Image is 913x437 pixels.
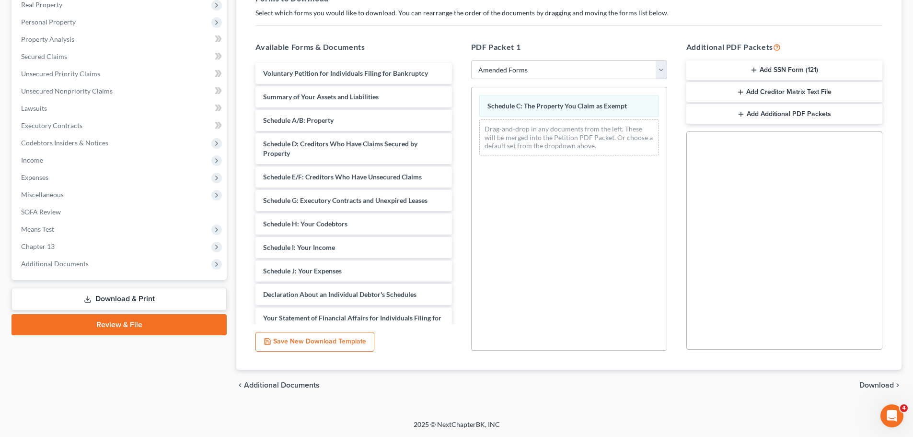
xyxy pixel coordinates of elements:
[263,116,334,124] span: Schedule A/B: Property
[859,381,894,389] span: Download
[13,31,227,48] a: Property Analysis
[255,8,882,18] p: Select which forms you would like to download. You can rearrange the order of the documents by dr...
[21,242,55,250] span: Chapter 13
[263,140,417,157] span: Schedule D: Creditors Who Have Claims Secured by Property
[21,156,43,164] span: Income
[13,117,227,134] a: Executory Contracts
[21,0,62,9] span: Real Property
[263,314,441,331] span: Your Statement of Financial Affairs for Individuals Filing for Bankruptcy
[12,288,227,310] a: Download & Print
[21,139,108,147] span: Codebtors Insiders & Notices
[12,314,227,335] a: Review & File
[900,404,908,412] span: 4
[263,290,416,298] span: Declaration About an Individual Debtor's Schedules
[880,404,903,427] iframe: Intercom live chat
[263,173,422,181] span: Schedule E/F: Creditors Who Have Unsecured Claims
[686,104,882,124] button: Add Additional PDF Packets
[13,48,227,65] a: Secured Claims
[21,104,47,112] span: Lawsuits
[236,381,320,389] a: chevron_left Additional Documents
[13,203,227,221] a: SOFA Review
[686,82,882,102] button: Add Creditor Matrix Text File
[184,420,730,437] div: 2025 © NextChapterBK, INC
[21,173,48,181] span: Expenses
[13,65,227,83] a: Unsecured Priority Claims
[13,100,227,117] a: Lawsuits
[263,196,428,204] span: Schedule G: Executory Contracts and Unexpired Leases
[487,102,627,110] span: Schedule C: The Property You Claim as Exempt
[244,381,320,389] span: Additional Documents
[21,35,74,43] span: Property Analysis
[263,69,428,77] span: Voluntary Petition for Individuals Filing for Bankruptcy
[686,41,882,53] h5: Additional PDF Packets
[21,18,76,26] span: Personal Property
[479,119,659,155] div: Drag-and-drop in any documents from the left. These will be merged into the Petition PDF Packet. ...
[21,121,82,130] span: Executory Contracts
[263,93,379,101] span: Summary of Your Assets and Liabilities
[21,87,113,95] span: Unsecured Nonpriority Claims
[13,83,227,100] a: Unsecured Nonpriority Claims
[255,332,374,352] button: Save New Download Template
[21,190,64,199] span: Miscellaneous
[21,52,67,60] span: Secured Claims
[21,208,61,216] span: SOFA Review
[263,243,335,251] span: Schedule I: Your Income
[894,381,901,389] i: chevron_right
[21,225,54,233] span: Means Test
[859,381,901,389] button: Download chevron_right
[471,41,667,53] h5: PDF Packet 1
[686,60,882,81] button: Add SSN Form (121)
[263,220,347,228] span: Schedule H: Your Codebtors
[255,41,451,53] h5: Available Forms & Documents
[21,260,89,268] span: Additional Documents
[263,267,342,275] span: Schedule J: Your Expenses
[21,70,100,78] span: Unsecured Priority Claims
[236,381,244,389] i: chevron_left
